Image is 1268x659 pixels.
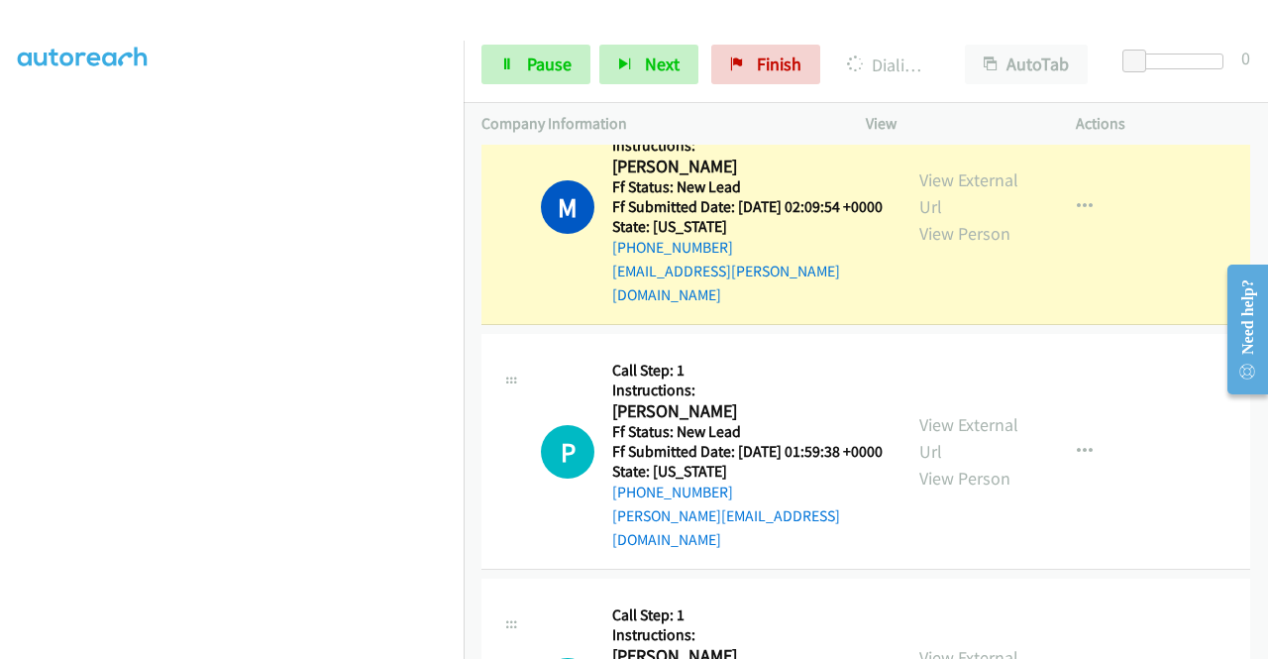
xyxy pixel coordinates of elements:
[612,483,733,501] a: [PHONE_NUMBER]
[541,425,594,479] h1: P
[866,112,1040,136] p: View
[612,381,884,400] h5: Instructions:
[541,180,594,234] h1: M
[612,197,884,217] h5: Ff Submitted Date: [DATE] 02:09:54 +0000
[612,136,884,156] h5: Instructions:
[481,112,830,136] p: Company Information
[612,442,884,462] h5: Ff Submitted Date: [DATE] 01:59:38 +0000
[612,400,884,423] h2: [PERSON_NAME]
[965,45,1088,84] button: AutoTab
[612,605,883,625] h5: Call Step: 1
[919,413,1018,463] a: View External Url
[847,52,929,78] p: Dialing [PERSON_NAME]
[919,467,1010,490] a: View Person
[612,262,840,304] a: [EMAIL_ADDRESS][PERSON_NAME][DOMAIN_NAME]
[612,422,884,442] h5: Ff Status: New Lead
[612,156,884,178] h2: [PERSON_NAME]
[612,361,884,381] h5: Call Step: 1
[612,506,840,549] a: [PERSON_NAME][EMAIL_ADDRESS][DOMAIN_NAME]
[1212,251,1268,408] iframe: Resource Center
[612,217,884,237] h5: State: [US_STATE]
[711,45,820,84] a: Finish
[757,53,801,75] span: Finish
[919,168,1018,218] a: View External Url
[612,238,733,257] a: [PHONE_NUMBER]
[527,53,572,75] span: Pause
[645,53,680,75] span: Next
[919,222,1010,245] a: View Person
[599,45,698,84] button: Next
[612,177,884,197] h5: Ff Status: New Lead
[1132,54,1223,69] div: Delay between calls (in seconds)
[612,625,883,645] h5: Instructions:
[481,45,590,84] a: Pause
[612,462,884,482] h5: State: [US_STATE]
[541,425,594,479] div: The call is yet to be attempted
[1241,45,1250,71] div: 0
[1076,112,1250,136] p: Actions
